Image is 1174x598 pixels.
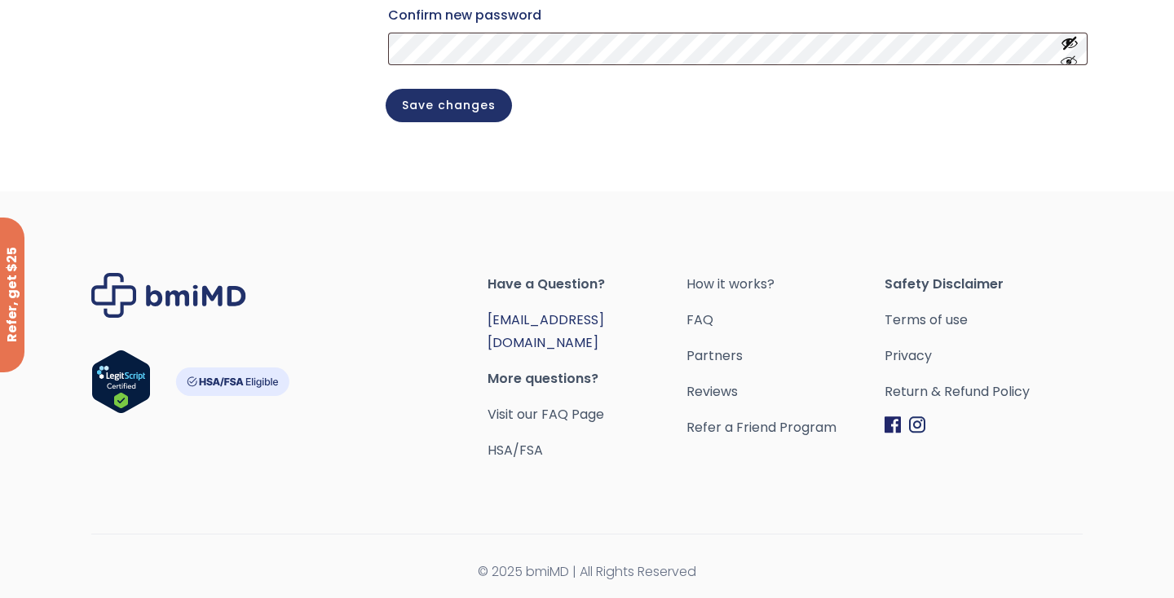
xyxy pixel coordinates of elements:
a: Return & Refund Policy [885,380,1083,403]
span: Have a Question? [488,273,686,296]
a: Visit our FAQ Page [488,405,604,424]
img: Verify Approval for www.bmimd.com [91,350,151,414]
button: Save changes [386,89,512,122]
img: HSA-FSA [175,367,289,396]
a: Partners [686,345,885,367]
span: Safety Disclaimer [885,273,1083,296]
span: © 2025 bmiMD | All Rights Reserved [91,561,1083,583]
label: Confirm new password [388,2,1088,29]
a: Terms of use [885,309,1083,332]
a: Refer a Friend Program [686,416,885,439]
a: Reviews [686,380,885,403]
a: Verify LegitScript Approval for www.bmimd.com [91,350,151,421]
img: Facebook [885,416,901,433]
a: FAQ [686,309,885,332]
a: Privacy [885,345,1083,367]
img: Brand Logo [91,273,246,318]
a: How it works? [686,273,885,296]
a: [EMAIL_ADDRESS][DOMAIN_NAME] [488,310,604,352]
a: HSA/FSA [488,441,543,459]
button: Show password [1061,34,1079,64]
span: More questions? [488,367,686,390]
img: Instagram [909,416,925,433]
